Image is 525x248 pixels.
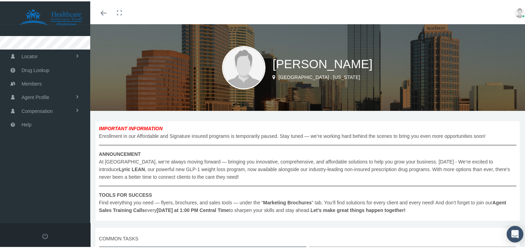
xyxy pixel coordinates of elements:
b: Marketing Brochures [263,198,312,204]
span: Agent Profile [22,89,49,103]
b: IMPORTANT INFORMATION [99,124,163,130]
b: ANNOUNCEMENT [99,150,141,156]
span: [PERSON_NAME] [272,56,372,69]
span: COMMON TASKS [99,233,516,241]
img: HEALTHCARE SOLUTIONS TEAM, LLC [9,8,92,25]
span: Locator [22,48,38,62]
b: Lyric LEAN [119,165,145,171]
img: user-placeholder.jpg [515,6,525,17]
span: Members [22,76,42,89]
b: [DATE] at 1:00 PM Central Time [157,206,229,212]
img: user-placeholder.jpg [222,45,265,88]
b: TOOLS FOR SUCCESS [99,191,152,196]
span: Drug Lookup [22,62,49,76]
span: Compensation [22,103,53,116]
b: Agent Sales Training Calls [99,198,506,212]
b: Let’s make great things happen together! [311,206,406,212]
span: Help [22,117,32,130]
span: [GEOGRAPHIC_DATA] , [US_STATE] [278,73,360,79]
span: Enrollment in our Affordable and Signature insured programs is temporarily paused. Stay tuned — w... [99,123,516,213]
div: Open Intercom Messenger [507,224,523,241]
